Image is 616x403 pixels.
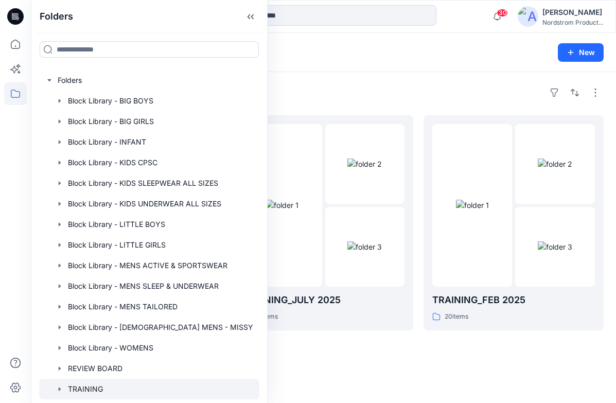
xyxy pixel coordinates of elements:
img: folder 1 [266,200,298,211]
a: folder 1folder 2folder 3TRAINING_FEB 202520items [424,115,604,330]
img: folder 2 [538,159,572,169]
img: avatar [518,6,538,27]
div: [PERSON_NAME] [542,6,603,19]
p: 20 items [445,311,468,322]
img: folder 2 [347,159,382,169]
img: folder 1 [456,200,489,211]
a: folder 1folder 2folder 3TRAINING_JULY 202529items [234,115,414,330]
img: folder 3 [538,241,572,252]
span: 30 [497,9,508,17]
img: folder 3 [347,241,382,252]
p: TRAINING_FEB 2025 [432,293,595,307]
p: TRAINING_JULY 2025 [242,293,405,307]
div: Nordstrom Product... [542,19,603,26]
button: New [558,43,604,62]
